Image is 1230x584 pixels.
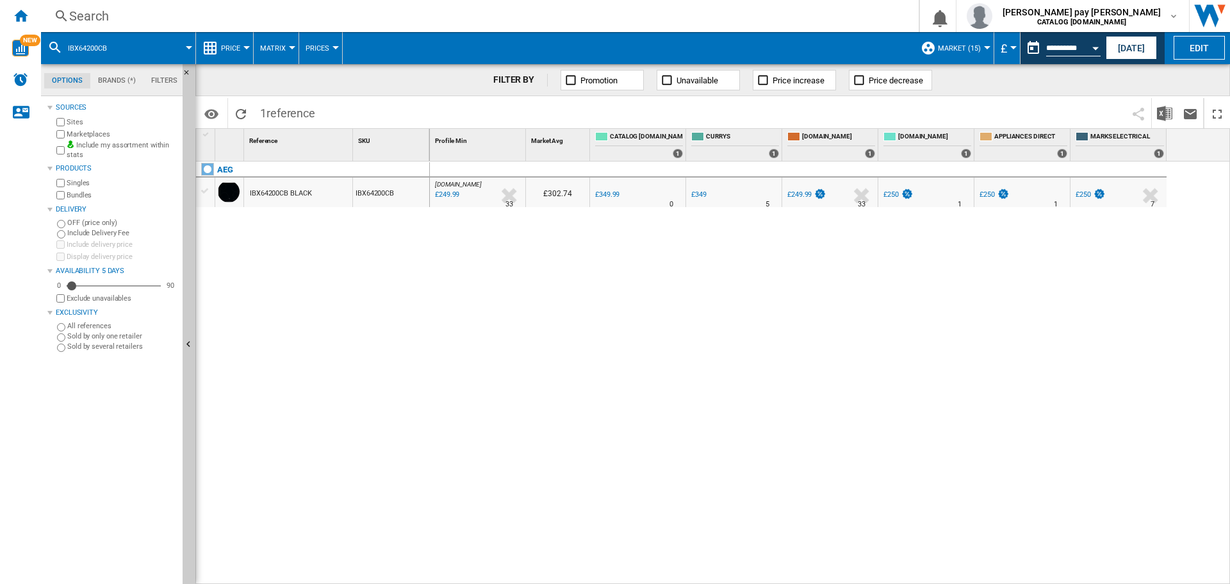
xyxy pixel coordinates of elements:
[67,218,177,228] label: OFF (price only)
[260,44,286,53] span: Matrix
[67,294,177,303] label: Exclude unavailables
[994,132,1067,143] span: APPLIANCES DIRECT
[356,129,429,149] div: SKU Sort None
[921,32,987,64] div: Market (15)
[67,331,177,341] label: Sold by only one retailer
[753,70,836,90] button: Price increase
[673,149,683,158] div: 1 offers sold by CATALOG ELECTROLUX.UK
[595,190,619,199] div: £349.99
[306,44,329,53] span: Prices
[593,188,619,201] div: £349.99
[529,129,589,149] div: Sort None
[358,137,370,144] span: SKU
[260,32,292,64] div: Matrix
[56,191,65,199] input: Bundles
[1001,32,1013,64] button: £
[1152,98,1177,128] button: Download in Excel
[689,188,707,201] div: £349
[610,132,683,143] span: CATALOG [DOMAIN_NAME]
[977,129,1070,161] div: APPLIANCES DIRECT 1 offers sold by APPLIANCES DIRECT
[433,188,459,201] div: Last updated : Monday, 22 September 2025 12:04
[901,188,914,199] img: promotionV3.png
[802,132,875,143] span: [DOMAIN_NAME]
[67,190,177,200] label: Bundles
[57,230,65,238] input: Include Delivery Fee
[163,281,177,290] div: 90
[56,118,65,126] input: Sites
[881,129,974,161] div: [DOMAIN_NAME] 1 offers sold by AO.COM
[1021,32,1103,64] div: This report is based on a date in the past.
[57,344,65,352] input: Sold by several retailers
[432,129,525,149] div: Sort None
[883,190,899,199] div: £250
[68,32,120,64] button: IBX64200CB
[1090,132,1164,143] span: MARKS ELECTRICAL
[143,73,185,88] md-tab-item: Filters
[691,190,707,199] div: £349
[978,188,1010,201] div: £250
[1054,198,1058,211] div: Delivery Time : 1 day
[580,76,618,85] span: Promotion
[493,74,548,87] div: FILTER BY
[67,140,177,160] label: Include my assortment within stats
[1001,42,1007,55] span: £
[56,253,65,261] input: Display delivery price
[13,72,28,87] img: alerts-logo.svg
[56,130,65,138] input: Marketplaces
[997,188,1010,199] img: promotionV3.png
[1204,98,1230,128] button: Maximize
[769,149,779,158] div: 1 offers sold by CURRYS
[1154,149,1164,158] div: 1 offers sold by MARKS ELECTRICAL
[57,333,65,342] input: Sold by only one retailer
[67,342,177,351] label: Sold by several retailers
[67,117,177,127] label: Sites
[67,140,74,148] img: mysite-bg-18x18.png
[1073,129,1167,161] div: MARKS ELECTRICAL 1 offers sold by MARKS ELECTRICAL
[898,132,971,143] span: [DOMAIN_NAME]
[881,188,914,201] div: £250
[67,129,177,139] label: Marketplaces
[858,198,865,211] div: Delivery Time : 33 days
[247,129,352,149] div: Reference Sort None
[56,308,177,318] div: Exclusivity
[1126,98,1151,128] button: Share this bookmark with others
[773,76,824,85] span: Price increase
[54,281,64,290] div: 0
[250,179,311,208] div: IBX64200CB BLACK
[56,103,177,113] div: Sources
[266,106,315,120] span: reference
[56,163,177,174] div: Products
[766,198,769,211] div: Delivery Time : 5 days
[865,149,875,158] div: 1 offers sold by AMAZON.CO.UK
[669,198,673,211] div: Delivery Time : 0 day
[1084,35,1107,58] button: Open calendar
[529,129,589,149] div: Market Avg Sort None
[1174,36,1225,60] button: Edit
[20,35,40,46] span: NEW
[56,240,65,249] input: Include delivery price
[1151,198,1154,211] div: Delivery Time : 7 days
[67,252,177,262] label: Display delivery price
[247,129,352,149] div: Sort None
[68,44,107,53] span: IBX64200CB
[221,44,240,53] span: Price
[1021,35,1046,61] button: md-calendar
[44,73,90,88] md-tab-item: Options
[56,294,65,303] input: Display delivery price
[56,204,177,215] div: Delivery
[1074,188,1106,201] div: £250
[69,7,885,25] div: Search
[938,44,981,53] span: Market (15)
[657,70,740,90] button: Unavailable
[202,32,247,64] div: Price
[67,178,177,188] label: Singles
[67,228,177,238] label: Include Delivery Fee
[961,149,971,158] div: 1 offers sold by AO.COM
[505,198,513,211] div: Delivery Time : 33 days
[67,279,161,292] md-slider: Availability
[785,129,878,161] div: [DOMAIN_NAME] 1 offers sold by AMAZON.CO.UK
[67,321,177,331] label: All references
[254,98,322,125] span: 1
[306,32,336,64] button: Prices
[12,40,29,56] img: wise-card.svg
